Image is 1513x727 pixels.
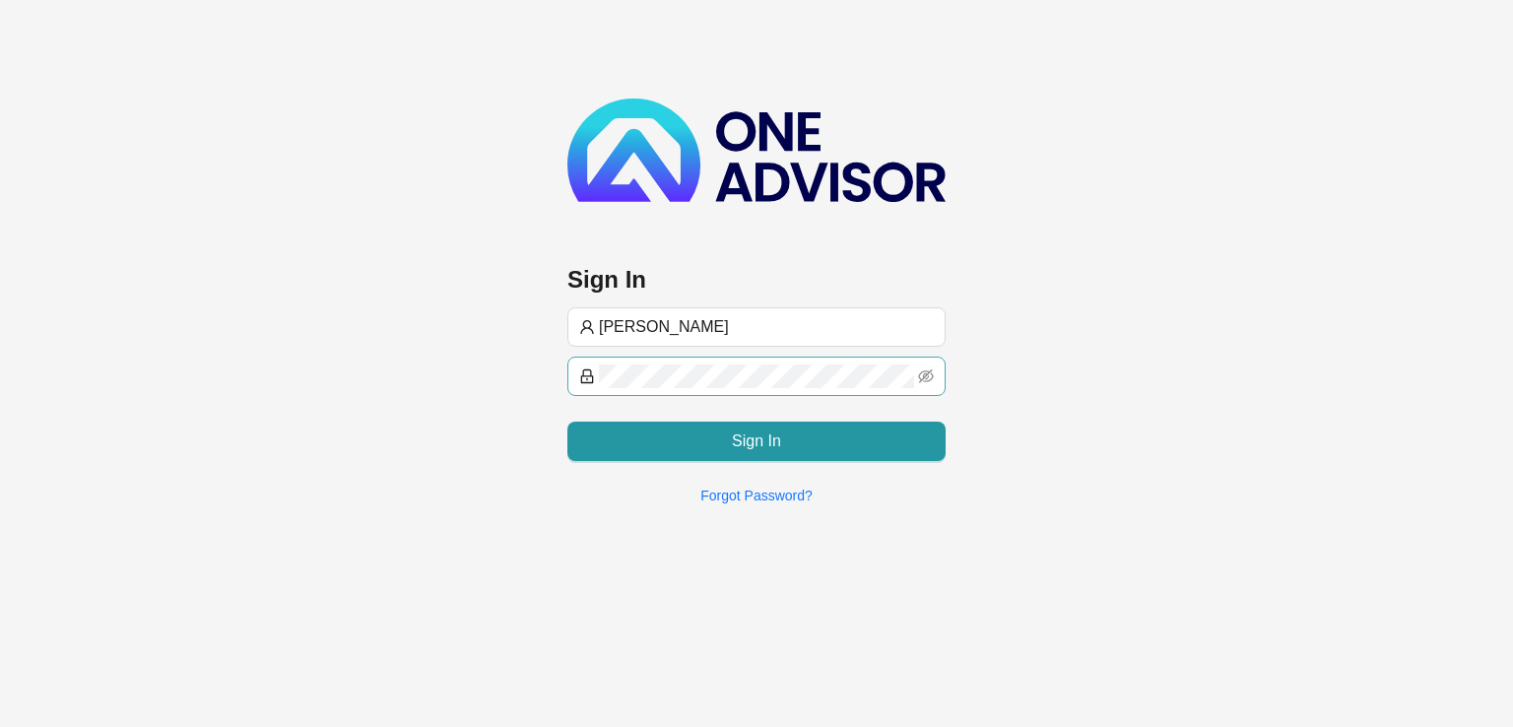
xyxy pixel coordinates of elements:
span: user [579,319,595,335]
input: Username [599,315,934,339]
span: Sign In [732,430,781,453]
a: Forgot Password? [700,488,813,503]
h3: Sign In [567,264,946,296]
button: Sign In [567,422,946,461]
img: b89e593ecd872904241dc73b71df2e41-logo-dark.svg [567,99,946,202]
span: lock [579,368,595,384]
span: eye-invisible [918,368,934,384]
